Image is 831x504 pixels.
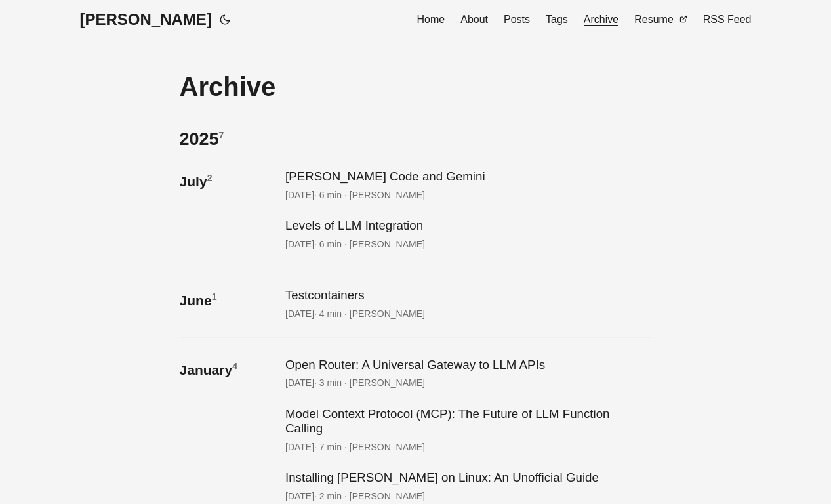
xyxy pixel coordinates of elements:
[282,212,651,255] a: post link to Levels of LLM Integration
[634,14,674,25] span: Resume
[180,129,652,150] h2: 2025
[546,14,568,25] span: Tags
[703,14,752,25] span: RSS Feed
[180,361,283,378] h3: January
[282,400,651,457] a: post link to Model Context Protocol (MCP): The Future of LLM Function Calling
[282,282,651,324] a: post link to Testcontainers
[504,14,530,25] span: Posts
[417,14,445,25] span: Home
[212,291,217,302] sup: 1
[282,163,651,205] a: post link to Claude Code and Gemini
[232,361,237,371] sup: 4
[180,291,283,308] h3: June
[584,14,618,26] span: Archive
[460,14,488,25] span: About
[180,173,283,190] h3: July
[282,351,651,394] a: post link to Open Router: A Universal Gateway to LLM APIs
[219,130,224,140] sup: 7
[207,173,213,183] sup: 2
[180,71,652,102] h1: Archive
